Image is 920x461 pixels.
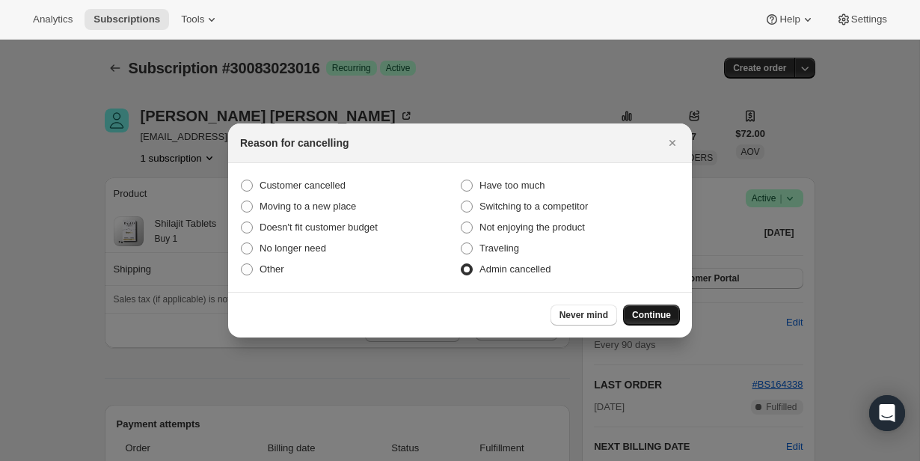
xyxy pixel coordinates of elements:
[779,13,800,25] span: Help
[559,309,608,321] span: Never mind
[260,263,284,275] span: Other
[479,263,551,275] span: Admin cancelled
[260,180,346,191] span: Customer cancelled
[24,9,82,30] button: Analytics
[260,201,356,212] span: Moving to a new place
[93,13,160,25] span: Subscriptions
[827,9,896,30] button: Settings
[551,305,617,326] button: Never mind
[479,180,545,191] span: Have too much
[632,309,671,321] span: Continue
[479,242,519,254] span: Traveling
[623,305,680,326] button: Continue
[260,222,378,233] span: Doesn't fit customer budget
[662,132,683,153] button: Close
[172,9,228,30] button: Tools
[869,395,905,431] div: Open Intercom Messenger
[479,201,588,212] span: Switching to a competitor
[33,13,73,25] span: Analytics
[260,242,326,254] span: No longer need
[755,9,824,30] button: Help
[479,222,585,233] span: Not enjoying the product
[85,9,169,30] button: Subscriptions
[181,13,204,25] span: Tools
[851,13,887,25] span: Settings
[240,135,349,150] h2: Reason for cancelling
